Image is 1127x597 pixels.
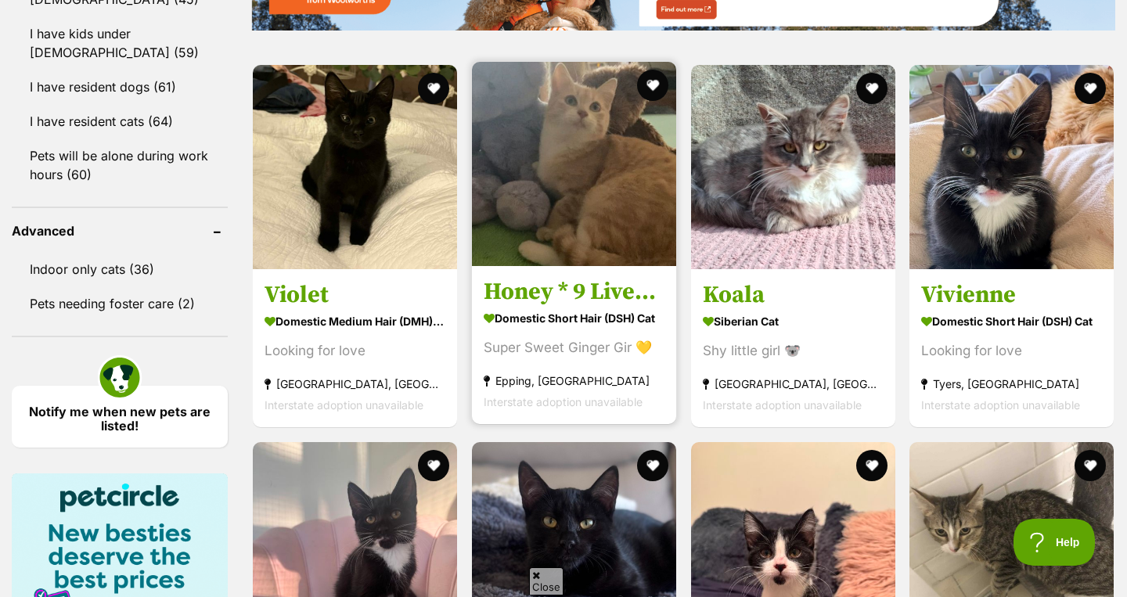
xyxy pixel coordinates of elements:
[253,65,457,269] img: Violet - Domestic Medium Hair (DMH) Cat
[265,398,423,412] span: Interstate adoption unavailable
[921,280,1102,310] h3: Vivienne
[703,310,884,333] strong: Siberian Cat
[703,373,884,394] strong: [GEOGRAPHIC_DATA], [GEOGRAPHIC_DATA]
[12,105,228,138] a: I have resident cats (64)
[1075,73,1106,104] button: favourite
[265,340,445,361] div: Looking for love
[12,287,228,320] a: Pets needing foster care (2)
[909,65,1114,269] img: Vivienne - Domestic Short Hair (DSH) Cat
[921,373,1102,394] strong: Tyers, [GEOGRAPHIC_DATA]
[484,395,643,408] span: Interstate adoption unavailable
[855,450,887,481] button: favourite
[472,62,676,266] img: Honey * 9 Lives Project Rescue* - Domestic Short Hair (DSH) Cat
[1075,450,1106,481] button: favourite
[703,280,884,310] h3: Koala
[12,224,228,238] header: Advanced
[12,139,228,191] a: Pets will be alone during work hours (60)
[12,17,228,69] a: I have kids under [DEMOGRAPHIC_DATA] (59)
[484,307,664,329] strong: Domestic Short Hair (DSH) Cat
[484,370,664,391] strong: Epping, [GEOGRAPHIC_DATA]
[703,340,884,361] div: Shy little girl 🐨
[1014,519,1096,566] iframe: Help Scout Beacon - Open
[265,373,445,394] strong: [GEOGRAPHIC_DATA], [GEOGRAPHIC_DATA]
[529,567,563,595] span: Close
[637,70,668,101] button: favourite
[703,398,862,412] span: Interstate adoption unavailable
[253,268,457,427] a: Violet Domestic Medium Hair (DMH) Cat Looking for love [GEOGRAPHIC_DATA], [GEOGRAPHIC_DATA] Inter...
[921,310,1102,333] strong: Domestic Short Hair (DSH) Cat
[12,70,228,103] a: I have resident dogs (61)
[12,386,228,448] a: Notify me when new pets are listed!
[855,73,887,104] button: favourite
[472,265,676,424] a: Honey * 9 Lives Project Rescue* Domestic Short Hair (DSH) Cat Super Sweet Ginger Gir 💛 Epping, [G...
[484,337,664,358] div: Super Sweet Ginger Gir 💛
[484,277,664,307] h3: Honey * 9 Lives Project Rescue*
[265,280,445,310] h3: Violet
[909,268,1114,427] a: Vivienne Domestic Short Hair (DSH) Cat Looking for love Tyers, [GEOGRAPHIC_DATA] Interstate adopt...
[637,450,668,481] button: favourite
[265,310,445,333] strong: Domestic Medium Hair (DMH) Cat
[418,73,449,104] button: favourite
[418,450,449,481] button: favourite
[921,398,1080,412] span: Interstate adoption unavailable
[921,340,1102,361] div: Looking for love
[691,268,895,427] a: Koala Siberian Cat Shy little girl 🐨 [GEOGRAPHIC_DATA], [GEOGRAPHIC_DATA] Interstate adoption una...
[691,65,895,269] img: Koala - Siberian Cat
[12,253,228,286] a: Indoor only cats (36)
